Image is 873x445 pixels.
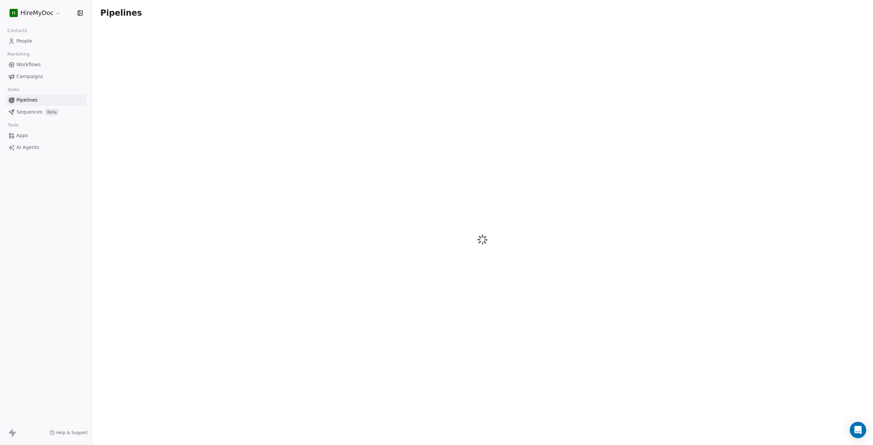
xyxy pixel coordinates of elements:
[850,422,866,438] div: Open Intercom Messenger
[16,61,41,68] span: Workflows
[16,132,28,139] span: Apps
[100,8,142,18] span: Pipelines
[5,142,86,153] a: AI Agents
[56,430,88,435] span: Help & Support
[16,144,39,151] span: AI Agents
[20,9,54,17] span: HireMyDoc
[5,59,86,70] a: Workflows
[16,73,43,80] span: Campaigns
[12,10,16,16] span: H
[5,120,21,130] span: Tools
[16,97,38,104] span: Pipelines
[5,35,86,47] a: People
[5,106,86,118] a: SequencesBeta
[16,38,32,45] span: People
[4,49,32,59] span: Marketing
[8,7,62,19] button: HHireMyDoc
[5,130,86,141] a: Apps
[16,108,42,116] span: Sequences
[5,94,86,106] a: Pipelines
[4,26,30,36] span: Contacts
[5,85,23,95] span: Sales
[5,71,86,82] a: Campaigns
[49,430,88,435] a: Help & Support
[45,109,59,116] span: Beta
